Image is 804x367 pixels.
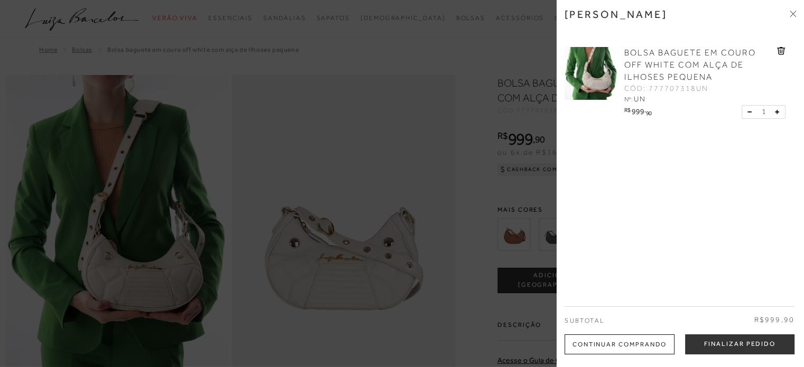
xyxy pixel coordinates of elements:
[754,315,794,325] span: R$999,90
[646,110,652,116] span: 90
[624,83,708,94] span: CÓD: 777707318UN
[624,107,630,113] i: R$
[624,96,633,103] span: Nº:
[632,107,644,116] span: 999
[624,48,756,82] span: BOLSA BAGUETE EM COURO OFF WHITE COM ALÇA DE ILHOSES PEQUENA
[565,334,674,354] div: Continuar Comprando
[565,8,667,21] h3: [PERSON_NAME]
[624,47,774,83] a: BOLSA BAGUETE EM COURO OFF WHITE COM ALÇA DE ILHOSES PEQUENA
[565,47,617,100] img: BOLSA BAGUETE EM COURO OFF WHITE COM ALÇA DE ILHOSES PEQUENA
[634,95,646,103] span: UN
[644,107,652,113] i: ,
[685,334,794,354] button: Finalizar Pedido
[565,317,604,324] span: Subtotal
[761,106,765,117] span: 1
